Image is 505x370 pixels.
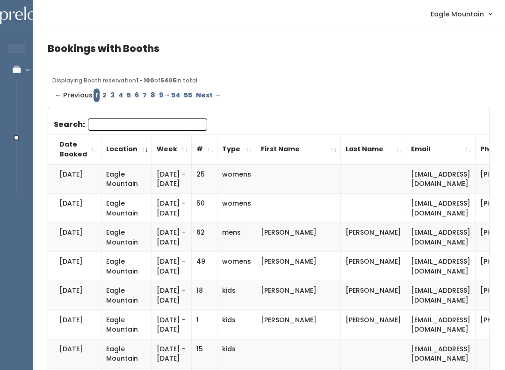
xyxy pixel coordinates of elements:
a: Page 7 [141,89,149,102]
a: Page 54 [169,89,182,102]
td: 49 [192,252,217,281]
label: Search: [54,118,207,131]
th: First Name: activate to sort column ascending [256,134,341,164]
td: [DATE] [48,194,101,223]
b: 1 - 100 [136,76,154,84]
td: 50 [192,194,217,223]
td: Eagle Mountain [101,164,152,194]
td: [PERSON_NAME] [341,223,406,252]
em: Page 1 [94,89,100,102]
td: [DATE] - [DATE] [152,310,192,339]
td: [EMAIL_ADDRESS][DOMAIN_NAME] [406,339,476,368]
td: [DATE] [48,310,101,339]
a: Page 8 [149,89,157,102]
th: Type: activate to sort column ascending [217,134,256,164]
a: Page 5 [125,89,133,102]
td: kids [217,339,256,368]
td: [PERSON_NAME] [256,281,341,310]
td: 1 [192,310,217,339]
a: Next → [194,89,223,102]
a: Page 55 [182,89,194,102]
td: [DATE] - [DATE] [152,194,192,223]
td: Eagle Mountain [101,281,152,310]
td: womens [217,252,256,281]
td: 25 [192,164,217,194]
td: Eagle Mountain [101,194,152,223]
a: Page 2 [101,89,108,102]
th: Email: activate to sort column ascending [406,134,476,164]
td: [EMAIL_ADDRESS][DOMAIN_NAME] [406,164,476,194]
td: mens [217,223,256,252]
td: [DATE] - [DATE] [152,339,192,368]
td: [DATE] - [DATE] [152,223,192,252]
th: Location: activate to sort column ascending [101,134,152,164]
a: Page 9 [157,89,165,102]
td: [PERSON_NAME] [256,252,341,281]
td: Eagle Mountain [101,339,152,368]
td: Eagle Mountain [101,223,152,252]
td: [PERSON_NAME] [341,281,406,310]
td: 18 [192,281,217,310]
td: [DATE] - [DATE] [152,281,192,310]
th: Week: activate to sort column ascending [152,134,192,164]
td: 62 [192,223,217,252]
div: Displaying Booth reservation of in total [52,76,485,85]
td: [DATE] [48,252,101,281]
a: Page 4 [116,89,125,102]
td: [PERSON_NAME] [341,310,406,339]
td: [EMAIL_ADDRESS][DOMAIN_NAME] [406,194,476,223]
td: [PERSON_NAME] [256,223,341,252]
td: [DATE] - [DATE] [152,164,192,194]
input: Search: [88,118,207,131]
span: … [165,89,169,102]
td: womens [217,164,256,194]
td: kids [217,281,256,310]
td: [DATE] [48,164,101,194]
td: [DATE] [48,339,101,368]
th: Date Booked: activate to sort column ascending [48,134,101,164]
th: #: activate to sort column ascending [192,134,217,164]
b: 5405 [160,76,176,84]
a: Eagle Mountain [421,4,501,24]
td: [DATE] - [DATE] [152,252,192,281]
td: kids [217,310,256,339]
td: [DATE] [48,281,101,310]
td: [EMAIL_ADDRESS][DOMAIN_NAME] [406,310,476,339]
td: Eagle Mountain [101,310,152,339]
a: Page 6 [133,89,141,102]
td: [PERSON_NAME] [256,310,341,339]
h4: Bookings with Booths [48,43,490,54]
td: [EMAIL_ADDRESS][DOMAIN_NAME] [406,281,476,310]
span: Eagle Mountain [431,9,484,19]
td: [DATE] [48,223,101,252]
td: 15 [192,339,217,368]
td: [EMAIL_ADDRESS][DOMAIN_NAME] [406,223,476,252]
td: [EMAIL_ADDRESS][DOMAIN_NAME] [406,252,476,281]
a: Page 3 [108,89,116,102]
th: Last Name: activate to sort column ascending [341,134,406,164]
td: womens [217,194,256,223]
div: Pagination [52,89,485,102]
td: [PERSON_NAME] [341,252,406,281]
td: Eagle Mountain [101,252,152,281]
span: ← Previous [55,89,93,102]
